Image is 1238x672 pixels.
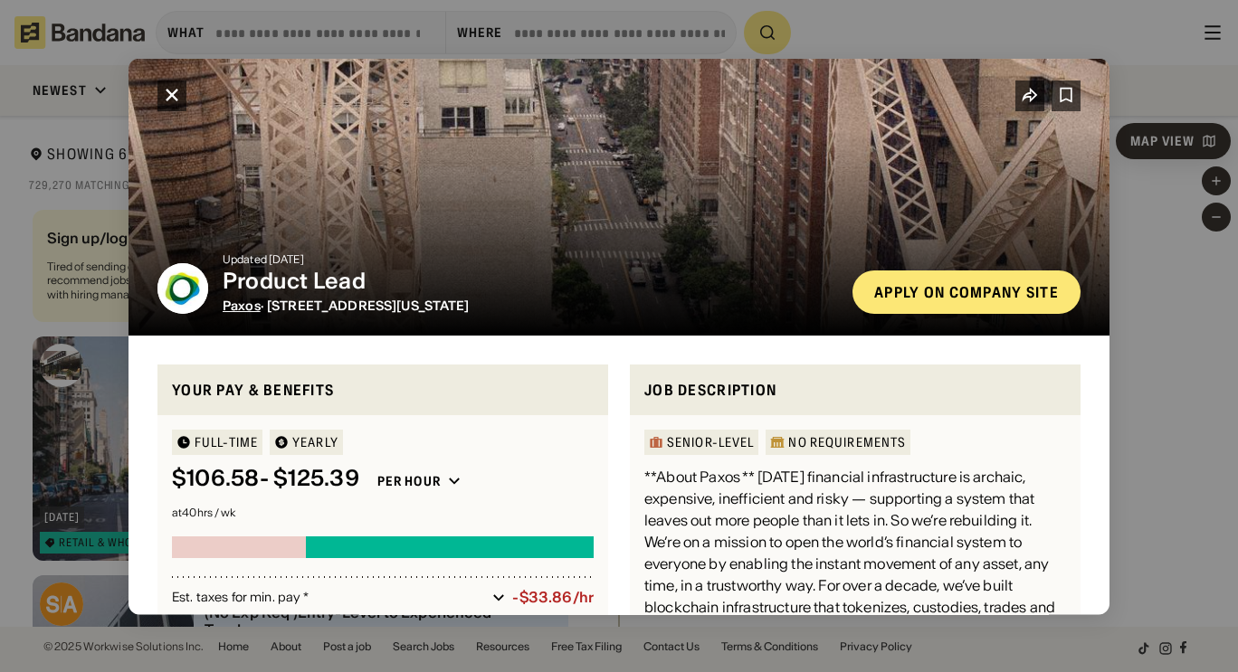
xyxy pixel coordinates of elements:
[223,253,838,264] div: Updated [DATE]
[292,436,338,449] div: YEARLY
[788,436,906,449] div: No Requirements
[172,507,594,518] div: at 40 hrs / wk
[223,268,838,294] div: Product Lead
[874,284,1059,298] div: Apply on company site
[157,262,208,313] img: Paxos logo
[223,298,838,313] div: · [STREET_ADDRESS][US_STATE]
[172,466,359,492] div: $ 106.58 - $125.39
[195,436,258,449] div: Full-time
[172,588,485,606] div: Est. taxes for min. pay *
[667,436,754,449] div: Senior-Level
[172,378,594,401] div: Your pay & benefits
[644,466,1066,661] div: **About Paxos ** [DATE] financial infrastructure is archaic, expensive, inefficient and risky — s...
[377,473,441,489] div: Per hour
[223,297,261,313] a: Paxos
[512,589,594,606] div: -$33.86/hr
[644,378,1066,401] div: Job Description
